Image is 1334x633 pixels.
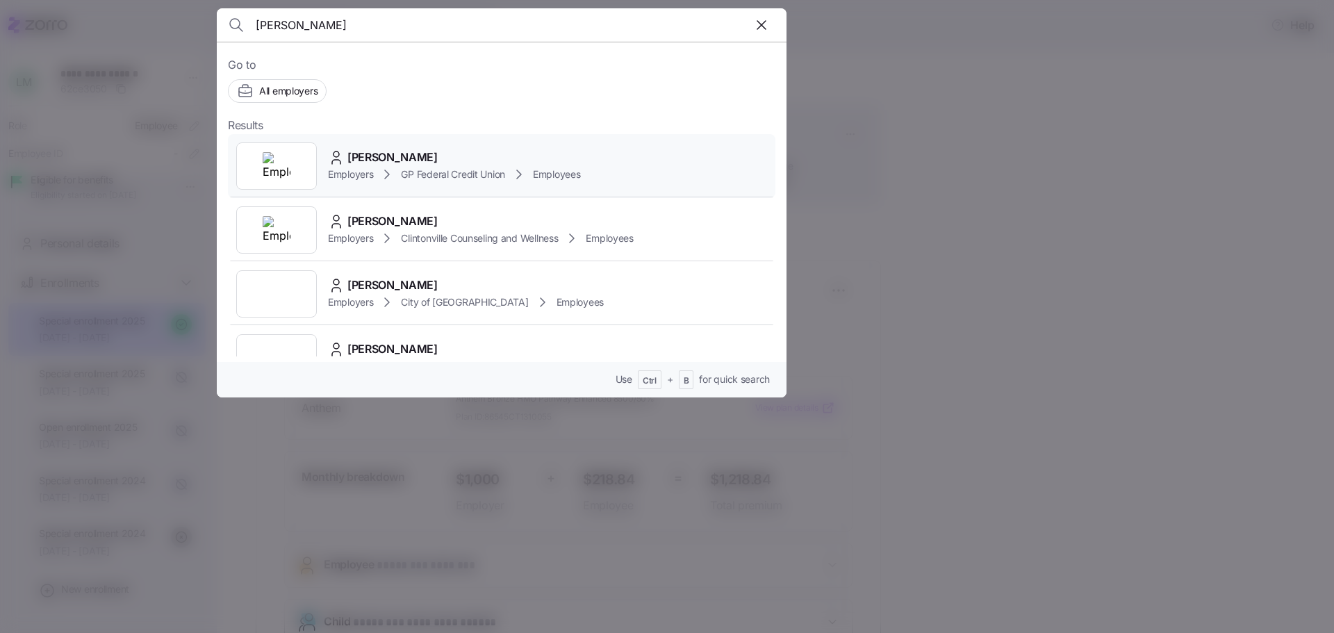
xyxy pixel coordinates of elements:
span: [PERSON_NAME] [347,277,438,294]
span: Employers [328,167,373,181]
span: Employers [328,231,373,245]
span: City of [GEOGRAPHIC_DATA] [401,295,528,309]
span: Ctrl [643,375,657,387]
span: Employees [586,231,633,245]
span: Employers [328,295,373,309]
span: [PERSON_NAME] [347,149,438,166]
span: Go to [228,56,775,74]
span: + [667,372,673,386]
span: [PERSON_NAME] [347,340,438,358]
span: Clintonville Counseling and Wellness [401,231,558,245]
span: for quick search [699,372,770,386]
img: Employer logo [263,216,290,244]
span: Use [616,372,632,386]
button: All employers [228,79,327,103]
span: All employers [259,84,318,98]
span: Employees [533,167,580,181]
span: Employees [557,295,604,309]
span: [PERSON_NAME] [347,213,438,230]
span: B [684,375,689,387]
img: Employer logo [263,152,290,180]
span: GP Federal Credit Union [401,167,505,181]
span: Results [228,117,263,134]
